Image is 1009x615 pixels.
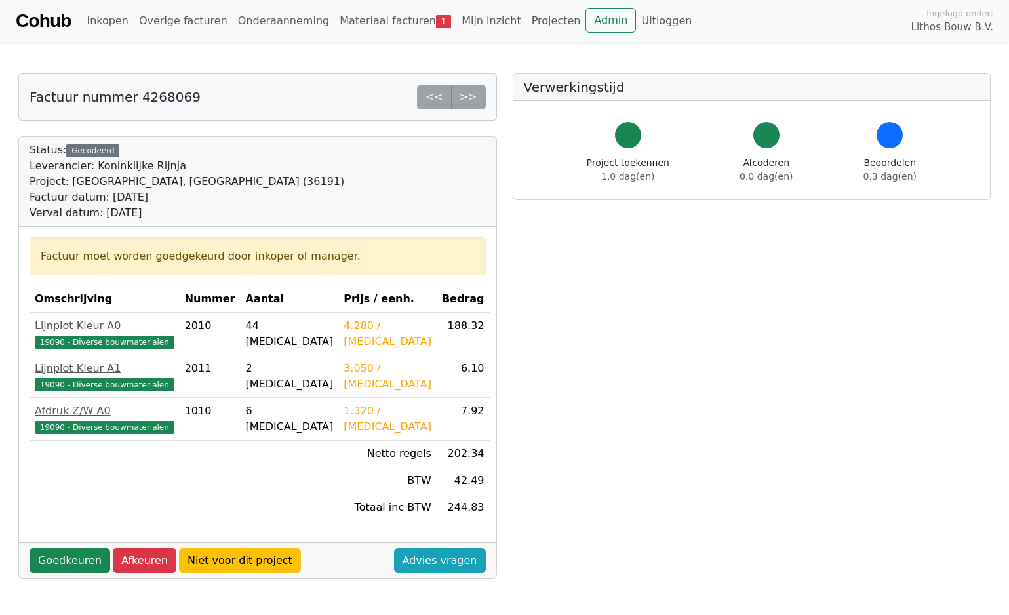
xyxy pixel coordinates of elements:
th: Bedrag [437,286,490,313]
td: 6.10 [437,355,490,398]
td: 42.49 [437,467,490,494]
a: Afkeuren [113,548,176,573]
div: Leverancier: Koninklijke Rijnja [30,158,344,174]
div: Project toekennen [587,156,669,184]
span: Ingelogd onder: [926,7,993,20]
span: 0.0 dag(en) [740,171,793,182]
th: Nummer [180,286,241,313]
h5: Factuur nummer 4268069 [30,89,201,105]
a: Materiaal facturen1 [334,8,456,34]
div: 2 [MEDICAL_DATA] [246,361,334,392]
span: 0.3 dag(en) [863,171,917,182]
a: Lijnplot Kleur A119090 - Diverse bouwmaterialen [35,361,174,392]
span: 19090 - Diverse bouwmaterialen [35,336,174,349]
td: BTW [338,467,437,494]
a: Uitloggen [636,8,697,34]
div: 3.050 / [MEDICAL_DATA] [344,361,431,392]
th: Prijs / eenh. [338,286,437,313]
a: Advies vragen [394,548,486,573]
th: Omschrijving [30,286,180,313]
div: 1.320 / [MEDICAL_DATA] [344,403,431,435]
span: 19090 - Diverse bouwmaterialen [35,378,174,391]
a: Lijnplot Kleur A019090 - Diverse bouwmaterialen [35,318,174,349]
a: Overige facturen [134,8,233,34]
div: Afdruk Z/W A0 [35,403,174,419]
div: Gecodeerd [66,144,119,157]
div: Afcoderen [740,156,793,184]
td: 202.34 [437,441,490,467]
span: 19090 - Diverse bouwmaterialen [35,421,174,434]
div: Factuur moet worden goedgekeurd door inkoper of manager. [41,248,475,264]
a: Admin [585,8,636,33]
div: Factuur datum: [DATE] [30,189,344,205]
div: Verval datum: [DATE] [30,205,344,221]
span: 1.0 dag(en) [601,171,654,182]
a: Afdruk Z/W A019090 - Diverse bouwmaterialen [35,403,174,435]
div: 4.280 / [MEDICAL_DATA] [344,318,431,349]
span: 1 [436,15,451,28]
div: Beoordelen [863,156,917,184]
a: Cohub [16,5,71,37]
a: Goedkeuren [30,548,110,573]
div: 6 [MEDICAL_DATA] [246,403,334,435]
a: Mijn inzicht [456,8,526,34]
a: Projecten [526,8,586,34]
div: Lijnplot Kleur A0 [35,318,174,334]
td: 188.32 [437,313,490,355]
td: 7.92 [437,398,490,441]
td: 2011 [180,355,241,398]
div: Project: [GEOGRAPHIC_DATA], [GEOGRAPHIC_DATA] (36191) [30,174,344,189]
div: 44 [MEDICAL_DATA] [246,318,334,349]
td: 2010 [180,313,241,355]
a: Niet voor dit project [179,548,301,573]
td: 1010 [180,398,241,441]
a: Onderaanneming [233,8,334,34]
td: Netto regels [338,441,437,467]
span: Lithos Bouw B.V. [911,20,993,35]
div: Status: [30,142,344,221]
td: 244.83 [437,494,490,521]
th: Aantal [241,286,339,313]
h5: Verwerkingstijd [524,79,980,95]
div: Lijnplot Kleur A1 [35,361,174,376]
td: Totaal inc BTW [338,494,437,521]
a: Inkopen [81,8,133,34]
